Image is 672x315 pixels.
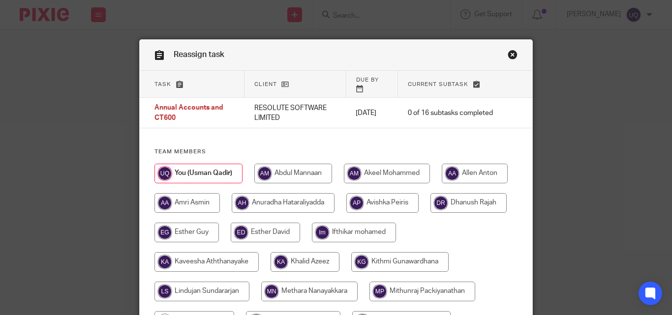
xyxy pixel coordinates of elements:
[174,51,224,58] span: Reassign task
[154,105,223,122] span: Annual Accounts and CT600
[356,77,379,83] span: Due by
[408,82,468,87] span: Current subtask
[356,108,388,118] p: [DATE]
[254,82,277,87] span: Client
[508,50,518,63] a: Close this dialog window
[398,98,503,128] td: 0 of 16 subtasks completed
[254,103,336,123] p: RESOLUTE SOFTWARE LIMITED
[154,82,171,87] span: Task
[154,148,518,156] h4: Team members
